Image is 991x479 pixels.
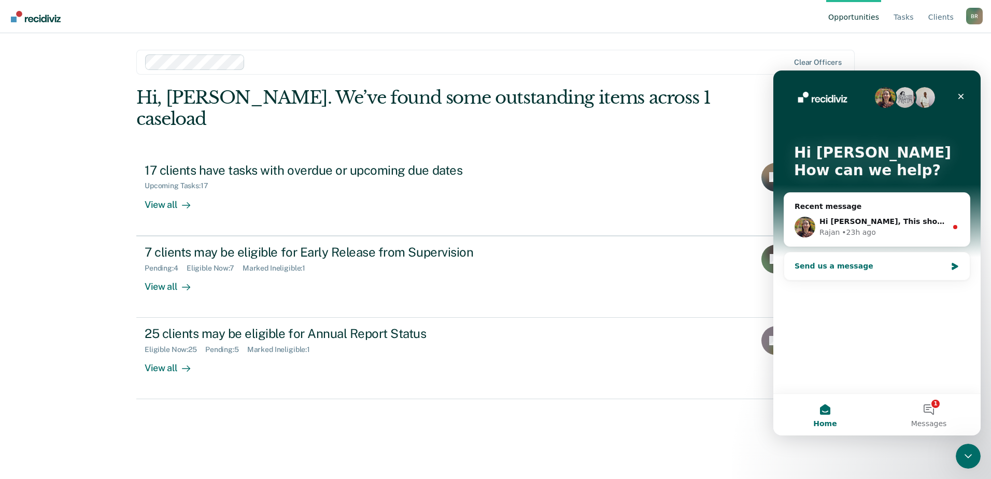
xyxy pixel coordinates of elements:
span: Home [40,349,63,357]
div: Eligible Now : 7 [187,264,243,273]
iframe: Intercom live chat [773,71,981,435]
div: Pending : 4 [145,264,187,273]
a: 17 clients have tasks with overdue or upcoming due datesUpcoming Tasks:17View all [136,154,855,236]
div: Eligible Now : 25 [145,345,205,354]
img: Recidiviz [11,11,61,22]
div: Upcoming Tasks : 17 [145,181,217,190]
div: 25 clients may be eligible for Annual Report Status [145,326,508,341]
span: Messages [138,349,174,357]
div: Pending : 5 [205,345,247,354]
button: Profile dropdown button [966,8,983,24]
div: View all [145,354,203,374]
a: 7 clients may be eligible for Early Release from SupervisionPending:4Eligible Now:7Marked Ineligi... [136,236,855,318]
a: 25 clients may be eligible for Annual Report StatusEligible Now:25Pending:5Marked Ineligible:1Vie... [136,318,855,399]
div: Send us a message [21,190,173,201]
div: Clear officers [794,58,842,67]
div: Hi, [PERSON_NAME]. We’ve found some outstanding items across 1 caseload [136,87,711,130]
div: Close [178,17,197,35]
span: Hi [PERSON_NAME], This should be fixed by the end of this week. Please let us know if you continu... [46,147,674,155]
iframe: Intercom live chat [956,444,981,469]
div: Send us a message [10,181,197,210]
div: View all [145,190,203,210]
div: Marked Ineligible : 1 [243,264,314,273]
div: Rajan [46,157,66,167]
div: Marked Ineligible : 1 [247,345,318,354]
div: 17 clients have tasks with overdue or upcoming due dates [145,163,508,178]
div: 7 clients may be eligible for Early Release from Supervision [145,245,508,260]
div: B R [966,8,983,24]
div: • 23h ago [68,157,102,167]
div: View all [145,272,203,292]
button: Messages [104,323,207,365]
